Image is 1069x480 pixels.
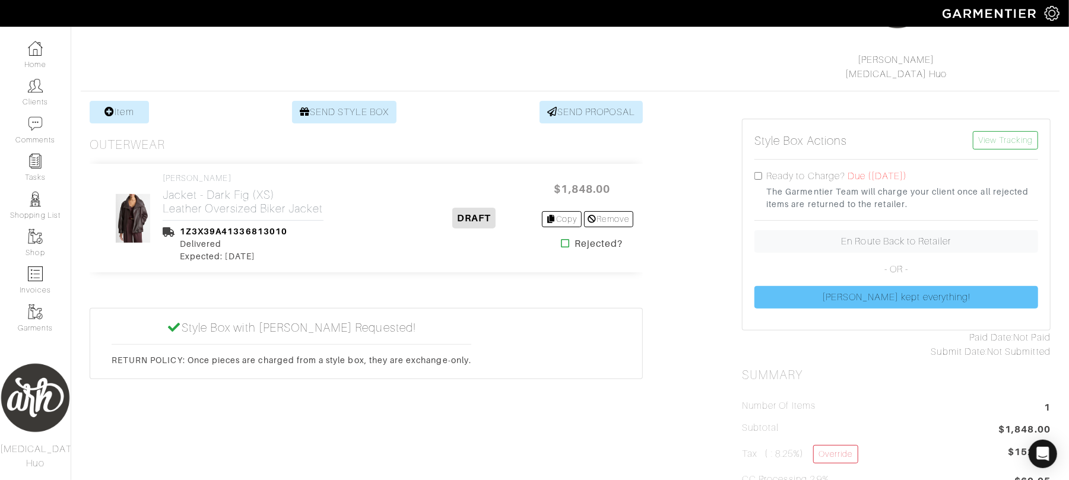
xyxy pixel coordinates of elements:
[754,286,1038,309] a: [PERSON_NAME] kept everything!
[766,169,845,183] label: Ready to Charge?
[1044,400,1051,417] span: 1
[540,101,643,123] a: SEND PROPOSAL
[973,131,1038,150] a: View Tracking
[1029,440,1057,468] div: Open Intercom Messenger
[90,138,165,152] h3: Outerwear
[858,55,935,65] a: [PERSON_NAME]
[28,229,43,244] img: garments-icon-b7da505a4dc4fd61783c78ac3ca0ef83fa9d6f193b1c9dc38574b1d14d53ca28.png
[542,211,582,227] a: Copy
[28,304,43,319] img: garments-icon-b7da505a4dc4fd61783c78ac3ca0ef83fa9d6f193b1c9dc38574b1d14d53ca28.png
[28,266,43,281] img: orders-icon-0abe47150d42831381b5fb84f609e132dff9fe21cb692f30cb5eec754e2cba89.png
[848,171,908,182] span: Due ([DATE])
[163,173,323,183] h4: [PERSON_NAME]
[163,173,323,215] a: [PERSON_NAME] Jacket - Dark Fig (XS)Leather Oversized Biker Jacket
[28,154,43,169] img: reminder-icon-8004d30b9f0a5d33ae49ab947aed9ed385cf756f9e5892f1edd6e32f2345188e.png
[742,445,858,463] h5: Tax ( : 8.25%)
[115,193,151,243] img: Leather-Oversized-Biker-Jacket-203DKF.jpeg
[180,238,287,250] div: Delivered
[452,208,496,228] span: DRAFT
[547,176,618,202] span: $1,848.00
[180,227,287,236] a: 1Z3X39A41336813010
[28,78,43,93] img: clients-icon-6bae9207a08558b7cb47a8932f037763ab4055f8c8b6bfacd5dc20c3e0201464.png
[742,368,1051,383] h2: Summary
[754,262,1038,276] p: - OR -
[969,332,1014,343] span: Paid Date:
[937,3,1045,24] img: garmentier-logo-header-white-b43fb05a5012e4ada735d5af1a66efaba907eab6374d6393d1fbf88cb4ef424d.png
[742,422,779,434] h5: Subtotal
[28,41,43,56] img: dashboard-icon-dbcd8f5a0b271acd01030246c82b418ddd0df26cd7fceb0bd07c9910d44c42f6.png
[112,320,471,335] h5: Style Box with [PERSON_NAME] Requested!
[28,116,43,131] img: comment-icon-a0a6a9ef722e966f86d9cbdc48e553b5cf19dbc54f86b18d962a5391bc8f6eb6.png
[180,250,287,263] div: Expected: [DATE]
[754,133,847,148] h5: Style Box Actions
[742,400,816,412] h5: Number of Items
[813,445,858,463] a: Override
[1045,6,1060,21] img: gear-icon-white-bd11855cb880d31180b6d7d6211b90ccbf57a29d726f0c71d8c61bd08dd39cc2.png
[1008,445,1051,459] span: $152.46
[845,69,947,80] a: [MEDICAL_DATA] Huo
[766,186,1038,211] small: The Garmentier Team will charge your client once all rejected items are returned to the retailer.
[931,347,988,357] span: Submit Date:
[575,237,623,251] strong: Rejected?
[163,188,323,215] h2: Jacket - Dark Fig (XS) Leather Oversized Biker Jacket
[292,101,397,123] a: SEND STYLE BOX
[584,211,633,227] a: Remove
[742,330,1051,359] div: Not Paid Not Submitted
[754,230,1038,253] a: En Route Back to Retailer
[90,101,149,123] a: Item
[28,192,43,206] img: stylists-icon-eb353228a002819b7ec25b43dbf5f0378dd9e0616d9560372ff212230b889e62.png
[999,422,1051,438] span: $1,848.00
[112,354,471,367] p: RETURN POLICY: Once pieces are charged from a style box, they are exchange-only.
